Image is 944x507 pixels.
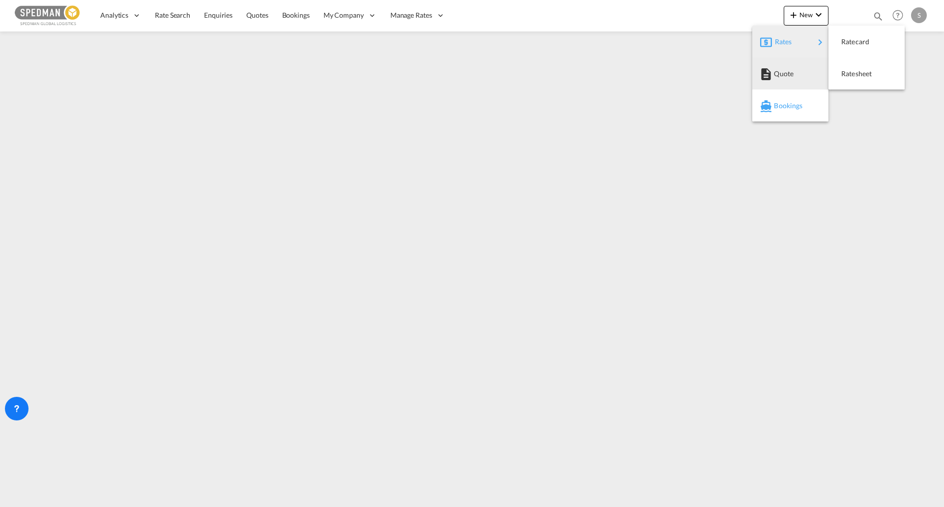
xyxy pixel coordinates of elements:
div: Bookings [760,93,821,118]
span: Rates [775,32,787,52]
div: Quote [760,61,821,86]
iframe: Chat [7,455,42,492]
button: Quote [752,58,828,89]
span: Bookings [774,96,785,116]
span: Quote [774,64,785,84]
md-icon: icon-chevron-right [814,36,826,48]
button: Bookings [752,89,828,121]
